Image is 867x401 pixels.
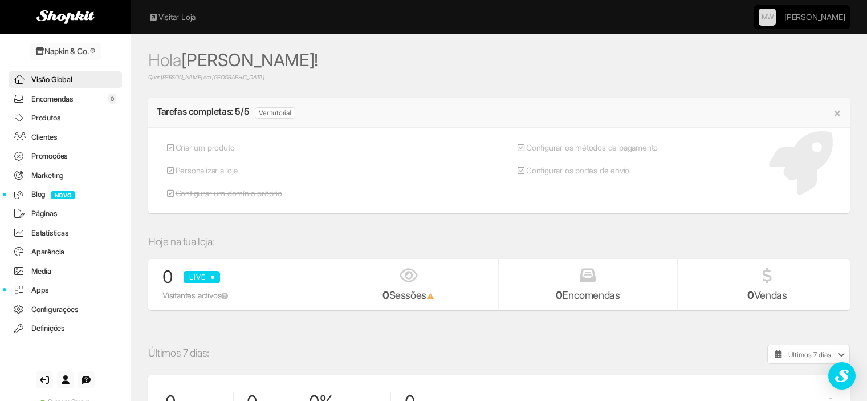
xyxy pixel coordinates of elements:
a: Aparência [9,244,122,260]
a: Encomendas0 [9,91,122,107]
span: Hola [148,50,181,70]
strong: 0 [747,289,754,301]
a: Páginas [9,205,122,222]
button: Close [833,107,841,119]
a: Visitar Loja [148,11,196,23]
a: Clientes [9,129,122,145]
a: Visão Global [9,71,122,88]
button: Últimos 7 dias [767,345,850,364]
a: Conta [57,371,74,388]
span: Live [184,271,220,283]
span: × [833,106,841,120]
a: MW [759,9,776,26]
div: Visitantes activos [162,290,310,301]
a: Sair [36,371,53,388]
a: BlogNOVO [9,186,122,202]
a: Configurar um domínio próprio [157,182,291,205]
a: Criar um produto [157,136,291,159]
img: Shopkit [36,10,95,24]
a: Ver tutorial [255,107,295,119]
a: Media [9,263,122,280]
a: Apps [9,282,122,298]
h3: Tarefas completas: 5/5 [157,107,249,117]
span: 0 [108,94,116,104]
a: Promoções [9,148,122,164]
a: Configurações [9,301,122,318]
span: Visitantes nos últimos 30 minutos [221,292,228,299]
a: Definições [9,320,122,337]
h4: Últimos 7 dias: [148,347,209,359]
a: Suporte [78,371,95,388]
a: [PERSON_NAME] [784,6,845,29]
a: Configurar os métodos de pagamento [508,136,667,159]
a: Napkin & Co. ® [30,43,101,60]
a: Marketing [9,167,122,184]
strong: 0 [556,289,563,301]
h4: Vendas [686,290,848,301]
h4: Sessões [328,290,489,301]
strong: 0 [382,289,389,301]
a: Estatísticas [9,225,122,241]
span: Quer [PERSON_NAME] em [GEOGRAPHIC_DATA]. [148,74,850,81]
div: Open Intercom Messenger [828,362,856,390]
span: NOVO [51,191,75,199]
span: Últimos 7 dias [788,350,831,359]
span: 0 [162,266,173,287]
h1: [PERSON_NAME]! [148,51,850,81]
a: Personalizar a loja [157,159,291,182]
a: Configurar os portes de envio [508,159,667,182]
a: Produtos [9,110,122,126]
i: Com a atualização para o Google Analytics 4, verifica-se um atraso na apresentação dos dados das ... [426,293,435,300]
h4: Encomendas [507,290,669,301]
h4: Hoje na tua loja: [148,236,850,248]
